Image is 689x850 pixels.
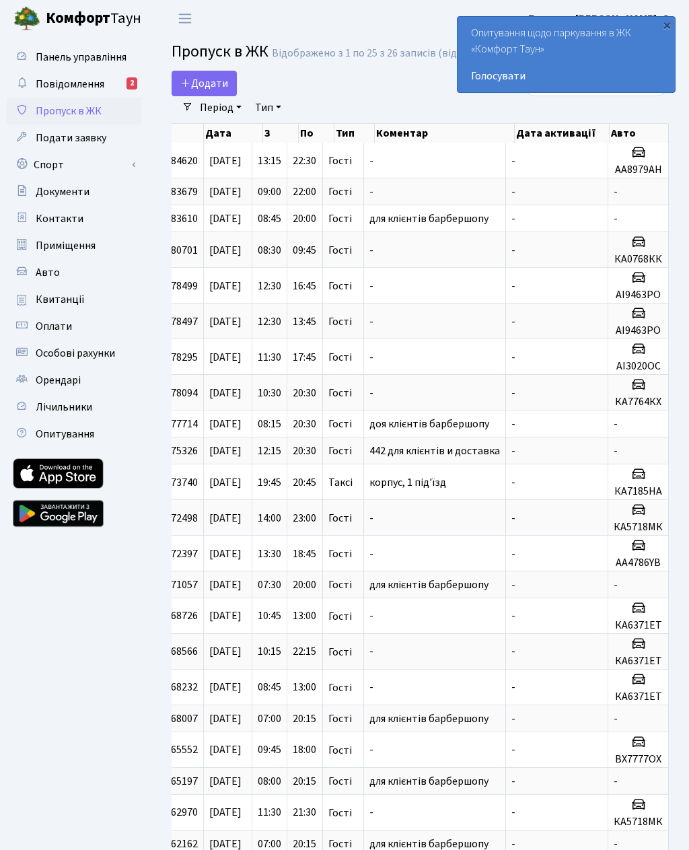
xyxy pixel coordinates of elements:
[36,77,104,92] span: Повідомлення
[36,427,94,441] span: Опитування
[36,211,83,226] span: Контакти
[209,743,242,758] span: [DATE]
[272,47,584,60] div: Відображено з 1 по 25 з 26 записів (відфільтровано з 25 записів).
[209,184,242,199] span: [DATE]
[209,774,242,789] span: [DATE]
[7,98,141,125] a: Пропуск в ЖК
[511,153,515,168] span: -
[293,711,316,726] span: 20:15
[36,238,96,253] span: Приміщення
[511,211,515,226] span: -
[614,690,663,703] h5: КА6371ЕТ
[614,360,663,373] h5: АІ3020ОС
[160,153,198,168] span: 8984620
[160,609,198,624] span: 8968726
[511,475,515,490] span: -
[293,645,316,660] span: 22:15
[160,680,198,695] span: 8968232
[528,11,673,27] a: Блєдних [PERSON_NAME]. О.
[511,243,515,258] span: -
[369,774,488,789] span: для клієнтів барбершопу
[328,839,352,849] span: Гості
[293,211,316,226] span: 20:00
[46,7,110,29] b: Комфорт
[328,155,352,166] span: Гості
[209,546,242,561] span: [DATE]
[369,475,446,490] span: корпус, 1 під'їзд
[209,444,242,458] span: [DATE]
[614,753,663,766] h5: ВХ7777ОХ
[172,40,268,63] span: Пропуск в ЖК
[180,76,228,91] span: Додати
[334,124,375,143] th: Тип
[258,609,281,624] span: 10:45
[293,417,316,431] span: 20:30
[511,314,515,329] span: -
[328,316,352,327] span: Гості
[511,774,515,789] span: -
[369,279,373,293] span: -
[293,577,316,592] span: 20:00
[160,350,198,365] span: 8978295
[528,11,673,26] b: Блєдних [PERSON_NAME]. О.
[7,151,141,178] a: Спорт
[36,346,115,361] span: Особові рахунки
[36,104,102,118] span: Пропуск в ЖК
[204,124,264,143] th: Дата
[328,446,352,456] span: Гості
[614,711,618,726] span: -
[160,546,198,561] span: 8972397
[369,417,489,431] span: доя клієнтів барбершопу
[471,68,661,84] a: Голосувати
[258,806,281,820] span: 11:30
[258,444,281,458] span: 12:15
[160,743,198,758] span: 8965552
[209,806,242,820] span: [DATE]
[614,521,663,534] h5: КА5718МК
[160,711,198,726] span: 8968007
[7,367,141,394] a: Орендарі
[209,711,242,726] span: [DATE]
[258,475,281,490] span: 19:45
[209,577,242,592] span: [DATE]
[293,806,316,820] span: 21:30
[258,211,281,226] span: 08:45
[511,743,515,758] span: -
[614,324,663,337] h5: АІ9463РО
[160,243,198,258] span: 8980701
[328,647,352,658] span: Гості
[258,645,281,660] span: 10:15
[511,511,515,526] span: -
[369,577,488,592] span: для клієнтів барбершопу
[293,546,316,561] span: 18:45
[155,124,204,143] th: №
[46,7,141,30] span: Таун
[293,511,316,526] span: 23:00
[328,579,352,590] span: Гості
[36,50,126,65] span: Панель управління
[209,511,242,526] span: [DATE]
[258,279,281,293] span: 12:30
[299,124,334,143] th: По
[614,184,618,199] span: -
[7,286,141,313] a: Квитанції
[160,444,198,458] span: 8975326
[7,259,141,286] a: Авто
[209,680,242,695] span: [DATE]
[614,577,618,592] span: -
[7,178,141,205] a: Документи
[369,546,373,561] span: -
[614,485,663,498] h5: КА7185НА
[328,213,352,224] span: Гості
[328,477,353,488] span: Таксі
[369,184,373,199] span: -
[614,816,663,828] h5: КА5718МК
[511,350,515,365] span: -
[614,289,663,302] h5: АІ9463РО
[7,394,141,421] a: Лічильники
[36,373,81,388] span: Орендарі
[258,680,281,695] span: 08:45
[194,96,247,119] a: Період
[614,253,663,266] h5: КА0768КК
[369,211,488,226] span: для клієнтів барбершопу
